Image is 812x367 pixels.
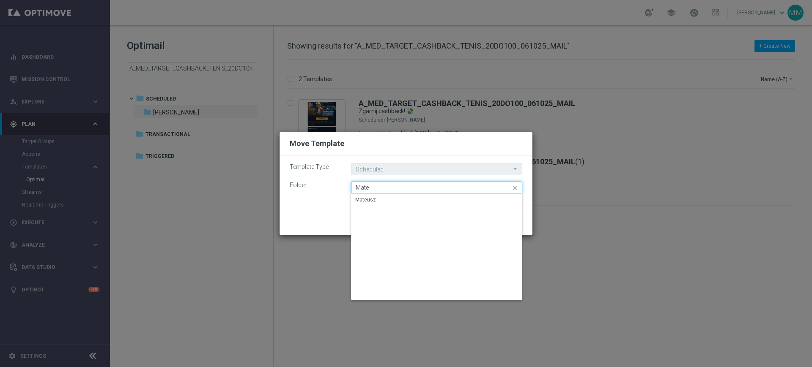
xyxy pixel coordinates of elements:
i: close [511,182,520,194]
div: Press SPACE to select this row. [351,194,522,207]
i: arrow_drop_down [511,164,520,174]
label: Folder [283,182,345,189]
input: Quick find [351,182,522,193]
div: Mateusz [355,196,376,204]
h2: Move Template [290,139,344,149]
label: Template Type [283,163,345,171]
